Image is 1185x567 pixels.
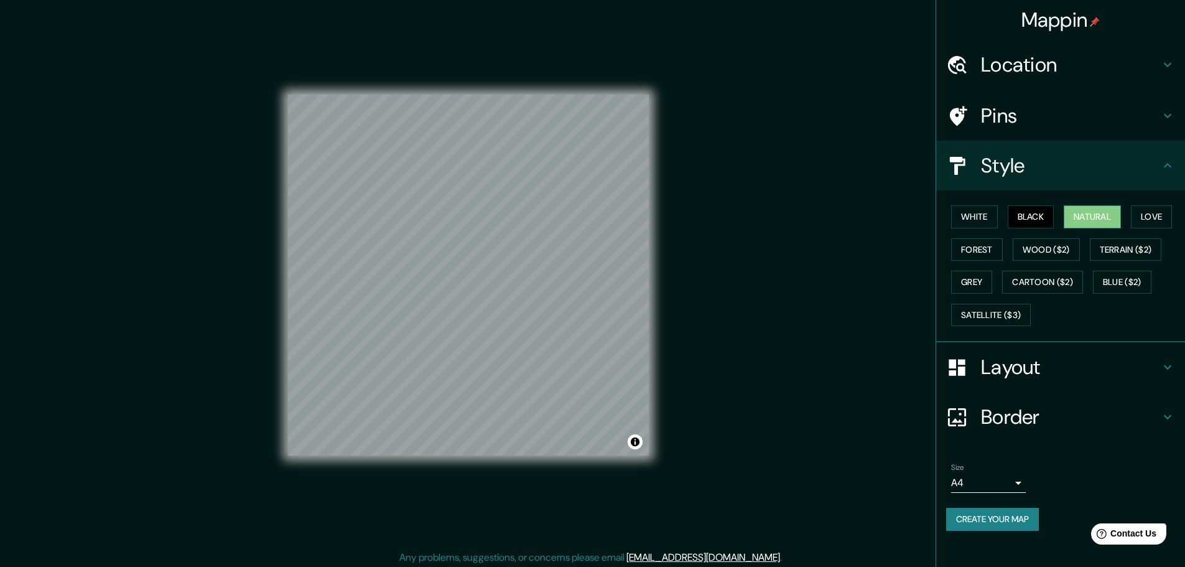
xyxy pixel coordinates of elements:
button: Cartoon ($2) [1002,271,1083,294]
h4: Layout [981,355,1160,380]
button: Blue ($2) [1093,271,1151,294]
button: Satellite ($3) [951,304,1031,327]
button: Forest [951,238,1003,261]
iframe: Help widget launcher [1074,518,1171,553]
canvas: Map [288,95,649,456]
button: Natural [1064,205,1121,228]
div: Layout [936,342,1185,392]
button: Create your map [946,508,1039,531]
div: . [782,550,784,565]
a: [EMAIL_ADDRESS][DOMAIN_NAME] [626,551,780,564]
button: White [951,205,998,228]
p: Any problems, suggestions, or concerns please email . [399,550,782,565]
div: Style [936,141,1185,190]
button: Wood ($2) [1013,238,1080,261]
button: Grey [951,271,992,294]
label: Size [951,462,964,473]
img: pin-icon.png [1090,17,1100,27]
div: Border [936,392,1185,442]
button: Terrain ($2) [1090,238,1162,261]
div: Location [936,40,1185,90]
h4: Pins [981,103,1160,128]
button: Black [1008,205,1054,228]
div: A4 [951,473,1026,493]
h4: Location [981,52,1160,77]
div: Pins [936,91,1185,141]
div: . [784,550,786,565]
h4: Style [981,153,1160,178]
button: Love [1131,205,1172,228]
h4: Border [981,405,1160,429]
h4: Mappin [1021,7,1100,32]
button: Toggle attribution [628,434,643,449]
